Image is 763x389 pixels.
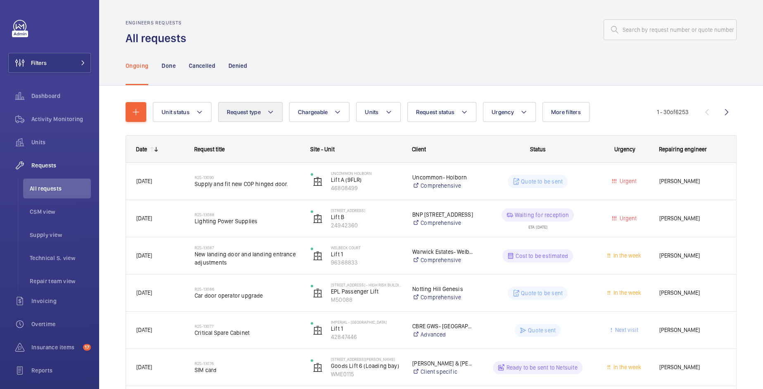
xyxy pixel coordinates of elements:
a: Comprehensive [412,181,474,190]
span: [DATE] [136,178,152,184]
span: Request title [194,146,225,153]
p: Quote sent [528,326,556,334]
span: Invoicing [31,297,91,305]
p: Ongoing [126,62,148,70]
span: Supply view [30,231,91,239]
p: Cancelled [189,62,215,70]
span: of [670,109,675,115]
span: [DATE] [136,215,152,222]
p: Quote to be sent [521,177,563,186]
span: [PERSON_NAME] [659,325,726,335]
h1: All requests [126,31,191,46]
a: Advanced [412,330,474,339]
p: Uncommon Holborn [331,171,402,176]
p: Warwick Estates- Welbeck Court [412,248,474,256]
h2: R25-13088 [195,212,300,217]
span: Urgency [492,109,514,115]
span: More filters [551,109,581,115]
span: Site - Unit [310,146,335,153]
span: Dashboard [31,92,91,100]
h2: R25-13076 [195,361,300,366]
span: All requests [30,184,91,193]
span: [PERSON_NAME] [659,363,726,372]
span: [DATE] [136,364,152,370]
span: SIM card [195,366,300,374]
p: Lift A (9FLR) [331,176,402,184]
img: elevator.svg [313,288,323,298]
span: [PERSON_NAME] [659,251,726,260]
span: Critical Spare Cabinet [195,329,300,337]
p: Cost to be estimated [516,252,568,260]
p: Lift 1 [331,250,402,258]
p: Quote to be sent [521,289,563,297]
button: Chargeable [289,102,350,122]
h2: Engineers requests [126,20,191,26]
p: Waiting for reception [515,211,569,219]
span: Filters [31,59,47,67]
div: ETA: [DATE] [528,222,547,229]
h2: R25-13077 [195,324,300,329]
span: 1 - 30 6253 [657,109,689,115]
span: Repairing engineer [659,146,707,153]
p: Denied [228,62,247,70]
a: Comprehensive [412,219,474,227]
span: Lighting Power Supplies [195,217,300,225]
span: Supply and fit new COP hinged door. [195,180,300,188]
button: Unit status [153,102,212,122]
span: Chargeable [298,109,328,115]
span: Urgent [618,215,637,222]
h2: R25-13087 [195,245,300,250]
span: [PERSON_NAME] [659,214,726,223]
button: Urgency [483,102,536,122]
p: WME0115 [331,370,402,378]
a: Client specific [412,368,474,376]
p: [PERSON_NAME] & [PERSON_NAME] [PERSON_NAME] [PERSON_NAME] [412,359,474,368]
input: Search by request number or quote number [604,19,737,40]
h2: R25-13086 [195,286,300,291]
p: 46808499 [331,184,402,192]
p: M50088 [331,296,402,304]
span: In the week [612,364,641,370]
span: Client [412,146,426,153]
p: 42847446 [331,333,402,341]
img: elevator.svg [313,325,323,335]
p: Ready to be sent to Netsuite [506,363,577,372]
p: 96368833 [331,258,402,267]
div: Date [136,146,147,153]
img: elevator.svg [313,363,323,372]
span: [DATE] [136,252,152,259]
span: [DATE] [136,289,152,296]
img: elevator.svg [313,177,323,186]
span: Technical S. view [30,254,91,262]
p: [STREET_ADDRESS][PERSON_NAME] [331,357,402,362]
span: Request status [416,109,455,115]
p: Welbeck Court [331,245,402,250]
span: 17 [83,344,91,351]
p: Imperial - [GEOGRAPHIC_DATA] [331,320,402,325]
span: Unit status [162,109,190,115]
button: Request status [407,102,477,122]
span: In the week [612,289,641,296]
span: Activity Monitoring [31,115,91,123]
p: Notting Hill Genesis [412,285,474,293]
button: Filters [8,53,91,73]
a: Comprehensive [412,256,474,264]
p: [STREET_ADDRESS] [331,208,402,213]
img: elevator.svg [313,251,323,261]
p: 24942360 [331,221,402,229]
span: Units [31,138,91,146]
span: In the week [612,252,641,259]
p: Uncommon- Holborn [412,173,474,181]
span: Urgency [614,146,635,153]
img: elevator.svg [313,214,323,224]
span: Units [365,109,378,115]
span: CSM view [30,208,91,216]
span: Repair team view [30,277,91,285]
p: [STREET_ADDRESS] - High Risk Building [331,282,402,287]
p: Done [162,62,175,70]
span: Car door operator upgrade [195,291,300,300]
p: Lift 1 [331,325,402,333]
span: Reports [31,366,91,375]
span: Overtime [31,320,91,328]
span: Insurance items [31,343,80,351]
